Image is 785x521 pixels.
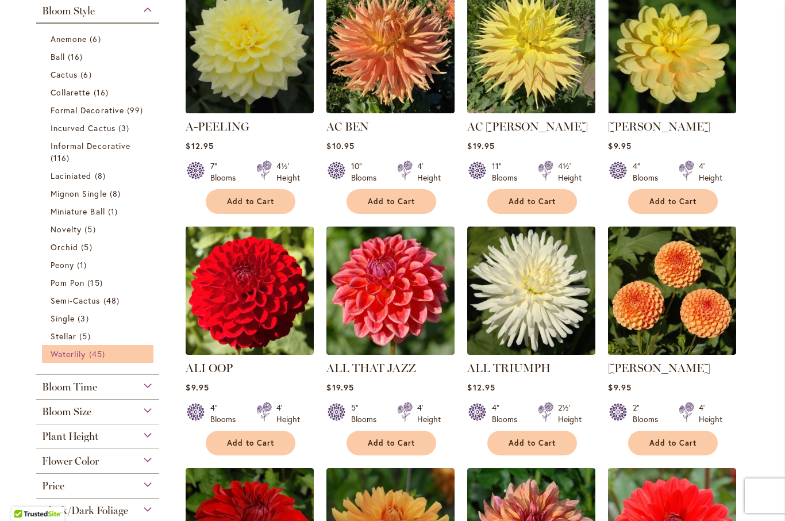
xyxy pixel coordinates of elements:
[210,160,243,183] div: 7" Blooms
[186,361,233,375] a: ALI OOP
[51,68,148,81] a: Cactus 6
[649,197,697,206] span: Add to Cart
[51,241,148,253] a: Orchid 5
[51,122,116,133] span: Incurved Cactus
[51,259,74,270] span: Peony
[467,361,551,375] a: ALL TRIUMPH
[51,152,72,164] span: 116
[51,170,92,181] span: Laciniated
[210,402,243,425] div: 4" Blooms
[81,241,95,253] span: 5
[467,120,588,133] a: AC [PERSON_NAME]
[51,69,78,80] span: Cactus
[51,313,75,324] span: Single
[206,189,295,214] button: Add to Cart
[326,382,353,393] span: $19.95
[186,346,314,357] a: ALI OOP
[186,382,209,393] span: $9.95
[608,105,736,116] a: AHOY MATEY
[276,160,300,183] div: 4½' Height
[633,160,665,183] div: 4" Blooms
[487,189,577,214] button: Add to Cart
[51,205,148,217] a: Miniature Ball 1
[9,480,41,512] iframe: Launch Accessibility Center
[51,140,148,164] a: Informal Decorative 116
[110,187,124,200] span: 8
[186,140,213,151] span: $12.95
[186,120,249,133] a: A-PEELING
[608,140,631,151] span: $9.95
[51,223,148,235] a: Novelty 5
[103,294,122,307] span: 48
[558,160,582,183] div: 4½' Height
[558,402,582,425] div: 2½' Height
[487,431,577,455] button: Add to Cart
[90,33,103,45] span: 6
[51,331,76,342] span: Stellar
[186,105,314,116] a: A-Peeling
[51,104,148,116] a: Formal Decorative 99
[467,140,494,151] span: $19.95
[51,87,91,98] span: Collarette
[608,227,736,355] img: AMBER QUEEN
[80,68,94,81] span: 6
[51,330,148,342] a: Stellar 5
[326,361,416,375] a: ALL THAT JAZZ
[227,197,274,206] span: Add to Cart
[42,405,91,418] span: Bloom Size
[51,224,82,235] span: Novelty
[51,242,78,252] span: Orchid
[51,277,148,289] a: Pom Pon 15
[118,122,132,134] span: 3
[108,205,121,217] span: 1
[42,381,97,393] span: Bloom Time
[68,51,86,63] span: 16
[509,197,556,206] span: Add to Cart
[51,277,84,288] span: Pom Pon
[608,361,710,375] a: [PERSON_NAME]
[42,504,128,517] span: Black/Dark Foliage
[347,189,436,214] button: Add to Cart
[79,330,93,342] span: 5
[51,188,107,199] span: Mignon Single
[94,86,111,98] span: 16
[84,223,98,235] span: 5
[89,348,108,360] span: 45
[628,189,718,214] button: Add to Cart
[51,51,148,63] a: Ball 16
[608,346,736,357] a: AMBER QUEEN
[77,259,90,271] span: 1
[51,51,65,62] span: Ball
[51,122,148,134] a: Incurved Cactus 3
[206,431,295,455] button: Add to Cart
[699,402,722,425] div: 4' Height
[51,312,148,324] a: Single 3
[649,438,697,448] span: Add to Cart
[42,430,98,443] span: Plant Height
[326,140,354,151] span: $10.95
[509,438,556,448] span: Add to Cart
[186,227,314,355] img: ALI OOP
[492,160,524,183] div: 11" Blooms
[42,455,99,468] span: Flower Color
[368,438,415,448] span: Add to Cart
[51,86,148,98] a: Collarette 16
[51,295,101,306] span: Semi-Cactus
[51,33,87,44] span: Anemone
[87,277,105,289] span: 15
[351,402,383,425] div: 5" Blooms
[51,140,130,151] span: Informal Decorative
[42,480,64,492] span: Price
[608,120,710,133] a: [PERSON_NAME]
[467,346,595,357] a: ALL TRIUMPH
[608,382,631,393] span: $9.95
[326,227,455,355] img: ALL THAT JAZZ
[368,197,415,206] span: Add to Cart
[276,402,300,425] div: 4' Height
[127,104,146,116] span: 99
[51,170,148,182] a: Laciniated 8
[326,105,455,116] a: AC BEN
[417,402,441,425] div: 4' Height
[51,259,148,271] a: Peony 1
[347,431,436,455] button: Add to Cart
